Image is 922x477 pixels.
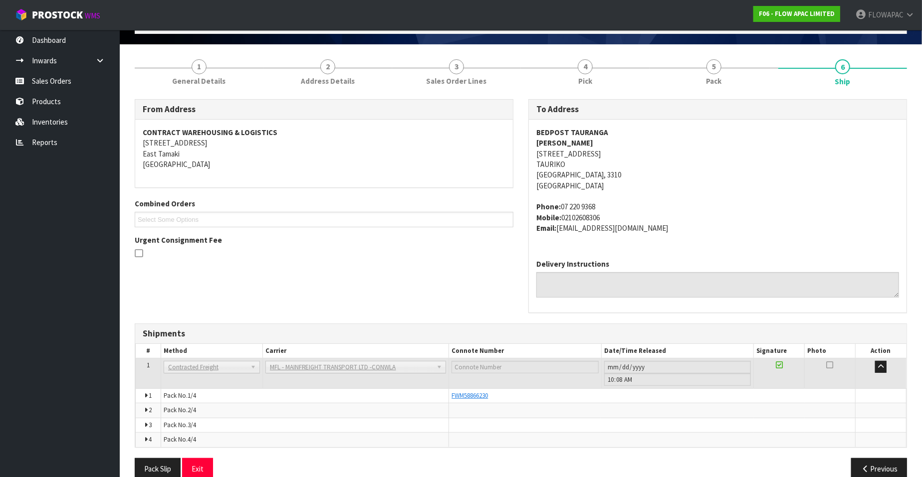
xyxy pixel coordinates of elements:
span: Contracted Freight [168,361,246,373]
span: 4 [149,435,152,444]
span: Address Details [301,76,355,86]
small: WMS [85,11,100,20]
span: 3/4 [188,421,196,429]
span: 4/4 [188,435,196,444]
strong: CONTRACT WAREHOUSING & LOGISTICS [143,128,277,137]
th: Carrier [262,344,449,358]
strong: phone [536,202,561,211]
span: 5 [706,59,721,74]
strong: F06 - FLOW APAC LIMITED [759,9,835,18]
label: Delivery Instructions [536,259,609,269]
th: # [136,344,161,358]
strong: [PERSON_NAME] [536,138,593,148]
span: Ship [835,76,851,87]
td: Pack No. [161,403,449,418]
th: Photo [805,344,856,358]
address: [STREET_ADDRESS] East Tamaki [GEOGRAPHIC_DATA] [143,127,505,170]
span: Pick [578,76,592,86]
input: Connote Number [452,361,599,373]
th: Action [856,344,907,358]
strong: email [536,223,556,233]
span: FLOWAPAC [868,10,904,19]
th: Connote Number [449,344,602,358]
a: FWM58866230 [452,391,488,400]
span: 2 [149,406,152,414]
span: 3 [149,421,152,429]
td: Pack No. [161,433,449,447]
span: 2 [320,59,335,74]
span: 1 [147,361,150,369]
img: cube-alt.png [15,8,27,21]
address: 07 220 9368 02102608306 [EMAIL_ADDRESS][DOMAIN_NAME] [536,201,899,233]
address: [STREET_ADDRESS] TAURIKO [GEOGRAPHIC_DATA], 3310 [GEOGRAPHIC_DATA] [536,127,899,191]
span: ProStock [32,8,83,21]
span: 6 [835,59,850,74]
th: Date/Time Released [601,344,754,358]
span: 3 [449,59,464,74]
h3: From Address [143,105,505,114]
span: 4 [578,59,593,74]
span: Pack [706,76,722,86]
span: Sales Order Lines [427,76,487,86]
span: 1 [149,391,152,400]
span: 1 [192,59,207,74]
h3: Shipments [143,329,899,338]
span: 1/4 [188,391,196,400]
th: Signature [754,344,805,358]
td: Pack No. [161,389,449,403]
th: Method [161,344,262,358]
td: Pack No. [161,418,449,432]
strong: mobile [536,213,561,222]
h3: To Address [536,105,899,114]
span: MFL - MAINFREIGHT TRANSPORT LTD -CONWLA [270,361,433,373]
span: General Details [173,76,226,86]
span: 2/4 [188,406,196,414]
label: Combined Orders [135,198,195,209]
label: Urgent Consignment Fee [135,235,222,245]
strong: BEDPOST TAURANGA [536,128,608,137]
